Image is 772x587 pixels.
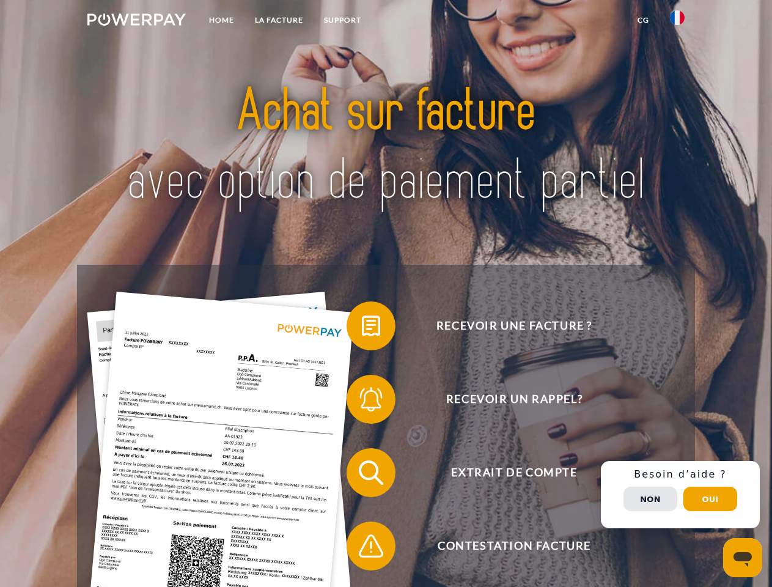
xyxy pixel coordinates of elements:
img: fr [670,10,685,25]
a: Home [199,9,244,31]
div: Schnellhilfe [601,461,760,528]
iframe: Bouton de lancement de la fenêtre de messagerie [723,538,762,577]
button: Recevoir un rappel? [347,375,664,424]
button: Oui [683,487,737,511]
button: Recevoir une facture ? [347,301,664,350]
button: Non [623,487,677,511]
span: Extrait de compte [364,448,664,497]
img: qb_bell.svg [356,384,386,415]
img: qb_bill.svg [356,311,386,341]
button: Contestation Facture [347,522,664,570]
a: LA FACTURE [244,9,314,31]
a: Support [314,9,372,31]
span: Recevoir un rappel? [364,375,664,424]
a: CG [627,9,660,31]
img: qb_warning.svg [356,531,386,561]
img: qb_search.svg [356,457,386,488]
span: Recevoir une facture ? [364,301,664,350]
img: title-powerpay_fr.svg [117,59,655,234]
h3: Besoin d’aide ? [608,468,752,481]
img: logo-powerpay-white.svg [87,13,186,26]
span: Contestation Facture [364,522,664,570]
button: Extrait de compte [347,448,664,497]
